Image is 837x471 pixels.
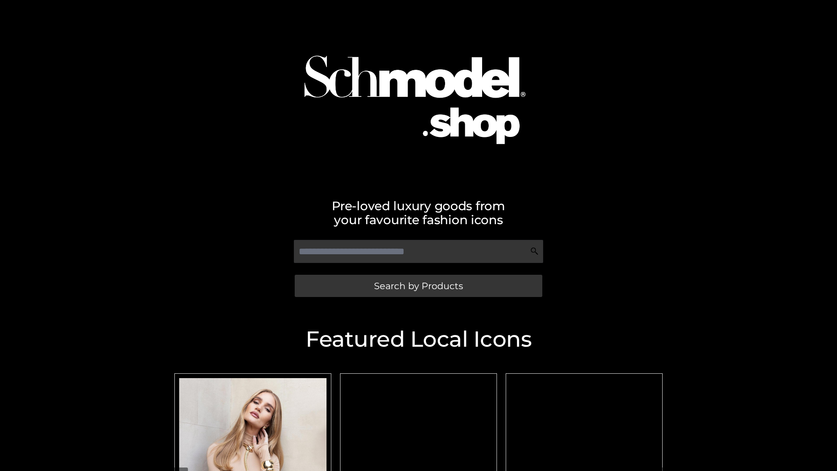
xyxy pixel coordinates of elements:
a: Search by Products [295,275,542,297]
h2: Pre-loved luxury goods from your favourite fashion icons [170,199,667,227]
img: Search Icon [530,247,539,256]
h2: Featured Local Icons​ [170,328,667,350]
span: Search by Products [374,281,463,290]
